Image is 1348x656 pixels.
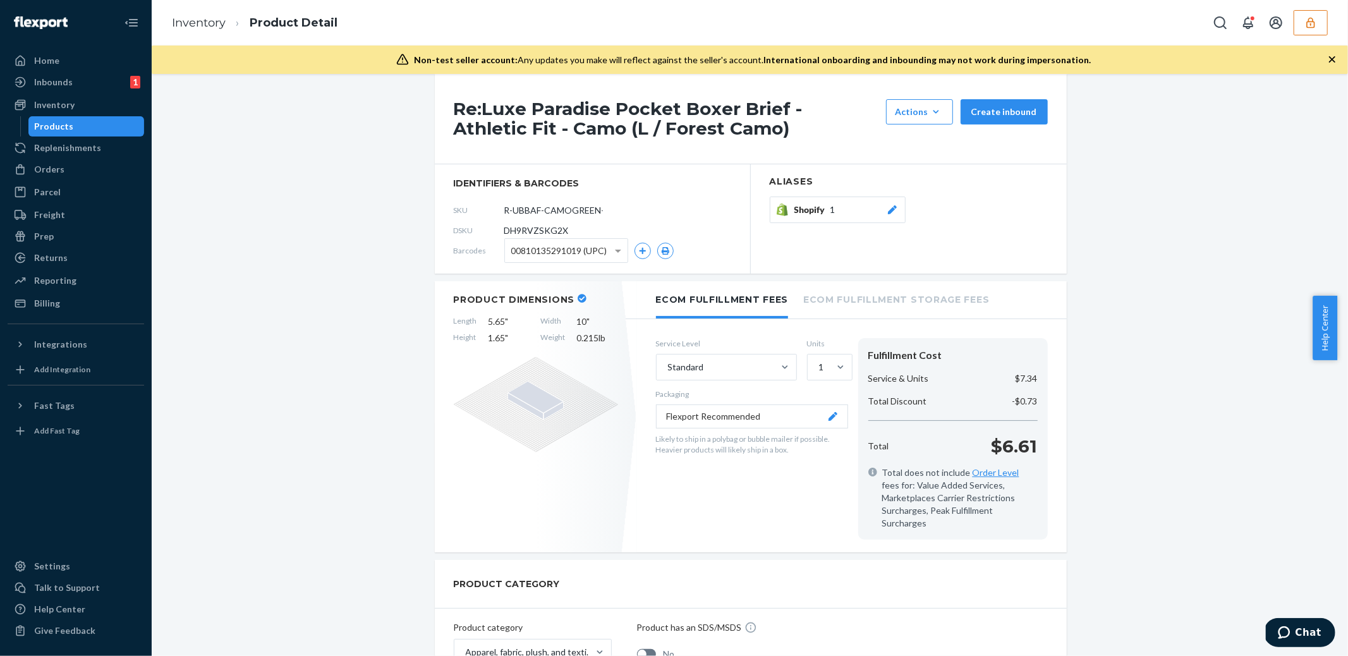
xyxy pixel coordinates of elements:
span: Height [454,332,477,344]
a: Product Detail [250,16,337,30]
button: Fast Tags [8,396,144,416]
a: Add Integration [8,360,144,380]
button: Open account menu [1263,10,1289,35]
iframe: Opens a widget where you can chat to one of our agents [1266,618,1335,650]
button: Actions [886,99,953,125]
div: Orders [34,163,64,176]
span: Length [454,315,477,328]
div: Parcel [34,186,61,198]
div: Fulfillment Cost [868,348,1038,363]
a: Help Center [8,599,144,619]
p: Packaging [656,389,848,399]
button: Create inbound [961,99,1048,125]
div: Reporting [34,274,76,287]
button: Flexport Recommended [656,404,848,428]
h1: Re:Luxe Paradise Pocket Boxer Brief - Athletic Fit - Camo (L / Forest Camo) [454,99,880,138]
button: Help Center [1313,296,1337,360]
span: Total does not include fees for: Value Added Services, Marketplaces Carrier Restrictions Surcharg... [882,466,1038,530]
div: Add Fast Tag [34,425,80,436]
a: Prep [8,226,144,246]
a: Parcel [8,182,144,202]
a: Order Level [973,467,1019,478]
a: Settings [8,556,144,576]
button: Integrations [8,334,144,355]
span: Barcodes [454,245,504,256]
span: DSKU [454,225,504,236]
div: Replenishments [34,142,101,154]
a: Inventory [172,16,226,30]
a: Billing [8,293,144,313]
a: Freight [8,205,144,225]
a: Inbounds1 [8,72,144,92]
li: Ecom Fulfillment Storage Fees [803,281,989,316]
span: Non-test seller account: [414,54,518,65]
label: Units [807,338,848,349]
div: Actions [896,106,944,118]
span: International onboarding and inbounding may not work during impersonation. [763,54,1091,65]
div: Billing [34,297,60,310]
a: Reporting [8,270,144,291]
span: 00810135291019 (UPC) [511,240,607,262]
h2: PRODUCT CATEGORY [454,573,560,595]
img: Flexport logo [14,16,68,29]
p: -$0.73 [1012,395,1038,408]
h2: Aliases [770,177,1048,186]
div: Settings [34,560,70,573]
button: Give Feedback [8,621,144,641]
div: Add Integration [34,364,90,375]
p: $7.34 [1016,372,1038,385]
div: Any updates you make will reflect against the seller's account. [414,54,1091,66]
a: Products [28,116,145,137]
span: " [506,332,509,343]
div: Freight [34,209,65,221]
div: Help Center [34,603,85,616]
div: Standard [668,361,704,374]
span: 5.65 [489,315,530,328]
p: $6.61 [992,434,1038,459]
input: Standard [667,361,668,374]
span: " [587,316,590,327]
span: identifiers & barcodes [454,177,731,190]
p: Product category [454,621,612,634]
div: Inbounds [34,76,73,88]
a: Orders [8,159,144,179]
p: Product has an SDS/MSDS [637,621,742,634]
div: Returns [34,252,68,264]
span: 1 [830,203,835,216]
a: Add Fast Tag [8,421,144,441]
h2: Product Dimensions [454,294,575,305]
button: Open Search Box [1208,10,1233,35]
span: 10 [577,315,618,328]
span: Width [541,315,566,328]
a: Returns [8,248,144,268]
button: Open notifications [1236,10,1261,35]
span: " [506,316,509,327]
p: Service & Units [868,372,929,385]
span: SKU [454,205,504,216]
label: Service Level [656,338,797,349]
span: 0.215 lb [577,332,618,344]
span: 1.65 [489,332,530,344]
div: Integrations [34,338,87,351]
li: Ecom Fulfillment Fees [656,281,789,319]
button: Talk to Support [8,578,144,598]
div: Give Feedback [34,624,95,637]
a: Home [8,51,144,71]
p: Total Discount [868,395,927,408]
a: Replenishments [8,138,144,158]
p: Total [868,440,889,453]
div: 1 [130,76,140,88]
a: Inventory [8,95,144,115]
button: Close Navigation [119,10,144,35]
div: Inventory [34,99,75,111]
span: Shopify [794,203,830,216]
button: Shopify1 [770,197,906,223]
div: Fast Tags [34,399,75,412]
span: DH9RVZSKG2X [504,224,569,237]
input: 1 [818,361,819,374]
span: Weight [541,332,566,344]
div: Talk to Support [34,581,100,594]
div: Products [35,120,74,133]
p: Likely to ship in a polybag or bubble mailer if possible. Heavier products will likely ship in a ... [656,434,848,455]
